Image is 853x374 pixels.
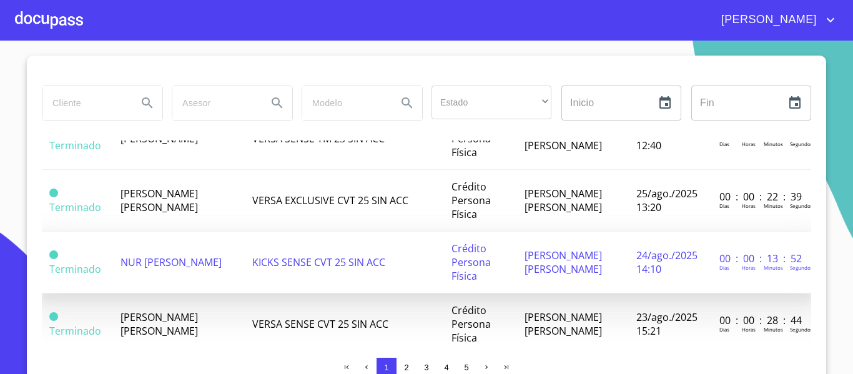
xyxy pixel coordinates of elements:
p: Minutos [764,202,783,209]
span: VERSA EXCLUSIVE CVT 25 SIN ACC [252,194,408,207]
p: Minutos [764,140,783,147]
span: NUR [PERSON_NAME] [121,255,222,269]
span: 1 [384,363,388,372]
span: 3 [424,363,428,372]
p: Horas [742,264,756,271]
div: ​ [431,86,551,119]
button: Search [392,88,422,118]
p: Segundos [790,326,813,333]
span: Terminado [49,312,58,321]
span: VERSA SENSE CVT 25 SIN ACC [252,317,388,331]
span: [PERSON_NAME] [PERSON_NAME] [525,249,602,276]
p: 00 : 00 : 13 : 52 [719,252,804,265]
p: Minutos [764,326,783,333]
span: 24/ago./2025 14:10 [636,249,698,276]
span: Terminado [49,139,101,152]
span: 5 [464,363,468,372]
p: Horas [742,140,756,147]
span: Terminado [49,200,101,214]
button: Search [132,88,162,118]
p: Horas [742,202,756,209]
span: Crédito Persona Física [451,180,491,221]
span: Terminado [49,324,101,338]
span: 4 [444,363,448,372]
span: Terminado [49,189,58,197]
p: Dias [719,264,729,271]
span: 2 [404,363,408,372]
input: search [172,86,257,120]
p: Horas [742,326,756,333]
span: 23/ago./2025 15:21 [636,310,698,338]
p: 00 : 00 : 22 : 39 [719,190,804,204]
span: [PERSON_NAME] [PERSON_NAME] [121,310,198,338]
p: Dias [719,202,729,209]
p: Dias [719,140,729,147]
span: [PERSON_NAME] [PERSON_NAME] [121,187,198,214]
span: Crédito Persona Física [451,303,491,345]
button: Search [262,88,292,118]
span: [PERSON_NAME] [712,10,823,30]
input: search [42,86,127,120]
p: Segundos [790,264,813,271]
p: Minutos [764,264,783,271]
span: [PERSON_NAME] [PERSON_NAME] [525,187,602,214]
input: search [302,86,387,120]
span: KICKS SENSE CVT 25 SIN ACC [252,255,385,269]
span: Terminado [49,250,58,259]
span: Crédito Persona Física [451,242,491,283]
span: 25/ago./2025 13:20 [636,187,698,214]
p: Segundos [790,140,813,147]
span: Terminado [49,262,101,276]
button: account of current user [712,10,838,30]
p: Segundos [790,202,813,209]
span: [PERSON_NAME] [PERSON_NAME] [525,310,602,338]
p: 00 : 00 : 28 : 44 [719,313,804,327]
p: Dias [719,326,729,333]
